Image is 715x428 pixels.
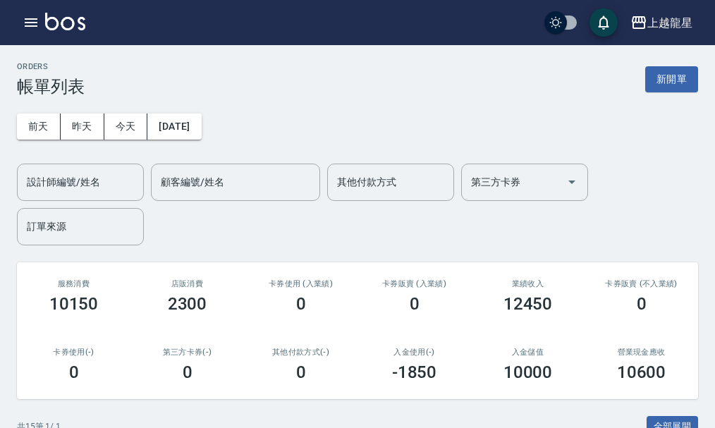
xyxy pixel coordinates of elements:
[261,348,341,357] h2: 其他付款方式(-)
[561,171,583,193] button: Open
[147,279,227,288] h2: 店販消費
[637,294,647,314] h3: 0
[645,66,698,92] button: 新開單
[147,114,201,140] button: [DATE]
[34,348,114,357] h2: 卡券使用(-)
[601,279,681,288] h2: 卡券販賣 (不入業績)
[69,362,79,382] h3: 0
[296,362,306,382] h3: 0
[17,114,61,140] button: 前天
[645,72,698,85] a: 新開單
[374,348,454,357] h2: 入金使用(-)
[589,8,618,37] button: save
[374,279,454,288] h2: 卡券販賣 (入業績)
[392,362,437,382] h3: -1850
[488,279,568,288] h2: 業績收入
[34,279,114,288] h3: 服務消費
[625,8,698,37] button: 上越龍星
[104,114,148,140] button: 今天
[647,14,692,32] div: 上越龍星
[503,362,553,382] h3: 10000
[17,62,85,71] h2: ORDERS
[45,13,85,30] img: Logo
[296,294,306,314] h3: 0
[17,77,85,97] h3: 帳單列表
[261,279,341,288] h2: 卡券使用 (入業績)
[168,294,207,314] h3: 2300
[183,362,192,382] h3: 0
[49,294,99,314] h3: 10150
[147,348,227,357] h2: 第三方卡券(-)
[488,348,568,357] h2: 入金儲值
[617,362,666,382] h3: 10600
[503,294,553,314] h3: 12450
[410,294,420,314] h3: 0
[601,348,681,357] h2: 營業現金應收
[61,114,104,140] button: 昨天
